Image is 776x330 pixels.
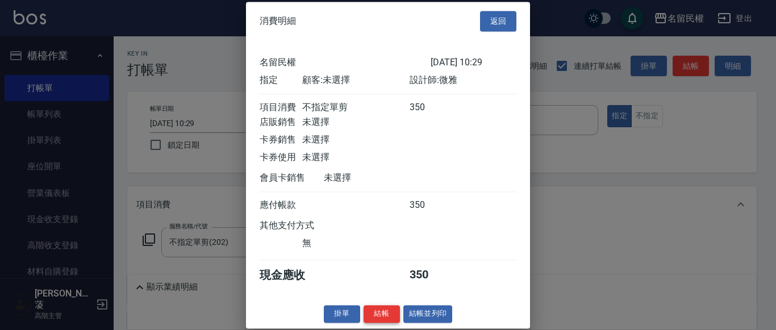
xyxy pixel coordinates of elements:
[480,11,516,32] button: 返回
[260,102,302,114] div: 項目消費
[410,268,452,283] div: 350
[410,199,452,211] div: 350
[431,57,516,69] div: [DATE] 10:29
[364,305,400,323] button: 結帳
[302,102,409,114] div: 不指定單剪
[260,172,324,184] div: 會員卡銷售
[260,220,345,232] div: 其他支付方式
[302,152,409,164] div: 未選擇
[403,305,453,323] button: 結帳並列印
[324,305,360,323] button: 掛單
[302,237,409,249] div: 無
[410,74,516,86] div: 設計師: 微雅
[260,199,302,211] div: 應付帳款
[260,152,302,164] div: 卡券使用
[260,116,302,128] div: 店販銷售
[302,74,409,86] div: 顧客: 未選擇
[324,172,431,184] div: 未選擇
[260,15,296,27] span: 消費明細
[260,134,302,146] div: 卡券銷售
[260,57,431,69] div: 名留民權
[260,74,302,86] div: 指定
[302,116,409,128] div: 未選擇
[410,102,452,114] div: 350
[260,268,324,283] div: 現金應收
[302,134,409,146] div: 未選擇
